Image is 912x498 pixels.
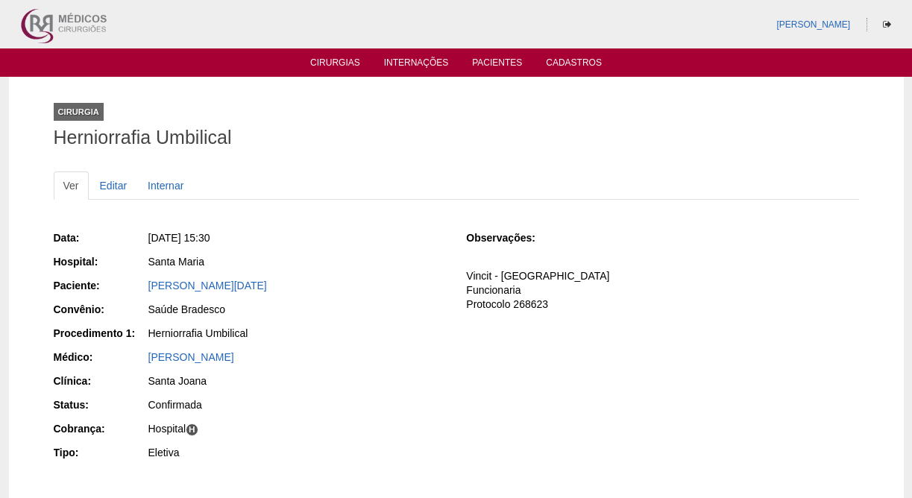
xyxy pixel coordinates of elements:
[148,232,210,244] span: [DATE] 15:30
[54,230,147,245] div: Data:
[384,57,449,72] a: Internações
[54,103,104,121] div: Cirurgia
[466,230,559,245] div: Observações:
[54,445,147,460] div: Tipo:
[546,57,602,72] a: Cadastros
[54,254,147,269] div: Hospital:
[148,326,446,341] div: Herniorrafia Umbilical
[148,373,446,388] div: Santa Joana
[186,423,198,436] span: H
[310,57,360,72] a: Cirurgias
[466,269,858,312] p: Vincit - [GEOGRAPHIC_DATA] Funcionaria Protocolo 268623
[54,350,147,365] div: Médico:
[54,373,147,388] div: Clínica:
[148,351,234,363] a: [PERSON_NAME]
[54,421,147,436] div: Cobrança:
[883,20,891,29] i: Sair
[54,171,89,200] a: Ver
[472,57,522,72] a: Pacientes
[54,302,147,317] div: Convênio:
[138,171,193,200] a: Internar
[148,254,446,269] div: Santa Maria
[148,445,446,460] div: Eletiva
[148,397,446,412] div: Confirmada
[54,397,147,412] div: Status:
[148,421,446,436] div: Hospital
[54,128,859,147] h1: Herniorrafia Umbilical
[54,326,147,341] div: Procedimento 1:
[90,171,137,200] a: Editar
[776,19,850,30] a: [PERSON_NAME]
[54,278,147,293] div: Paciente:
[148,280,267,291] a: [PERSON_NAME][DATE]
[148,302,446,317] div: Saúde Bradesco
